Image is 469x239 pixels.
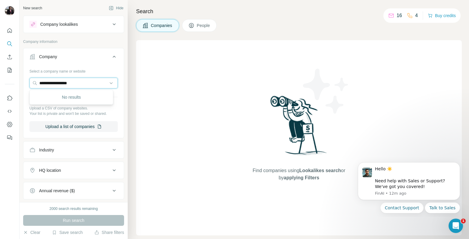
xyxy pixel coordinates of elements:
[251,167,347,181] span: Find companies using or by
[23,184,124,198] button: Annual revenue ($)
[5,106,14,117] button: Use Surfe API
[39,188,75,194] div: Annual revenue ($)
[29,66,118,74] div: Select a company name or website
[39,54,57,60] div: Company
[415,12,418,19] p: 4
[23,39,124,44] p: Company information
[5,119,14,130] button: Dashboard
[31,91,112,103] div: No results
[105,4,128,13] button: Hide
[23,143,124,157] button: Industry
[349,157,469,217] iframe: Intercom notifications message
[151,22,173,28] span: Companies
[39,147,54,153] div: Industry
[23,17,124,31] button: Company lookalikes
[461,219,466,223] span: 1
[449,219,463,233] iframe: Intercom live chat
[428,11,456,20] button: Buy credits
[5,52,14,62] button: Enrich CSV
[23,163,124,178] button: HQ location
[299,64,353,118] img: Surfe Illustration - Stars
[397,12,402,19] p: 16
[29,111,118,116] p: Your list is private and won't be saved or shared.
[39,167,61,173] div: HQ location
[29,106,118,111] p: Upload a CSV of company websites.
[52,229,83,235] button: Save search
[5,6,14,16] img: Avatar
[29,121,118,132] button: Upload a list of companies
[268,94,330,161] img: Surfe Illustration - Woman searching with binoculars
[40,21,78,27] div: Company lookalikes
[23,49,124,66] button: Company
[5,38,14,49] button: Search
[136,7,462,16] h4: Search
[197,22,211,28] span: People
[94,229,124,235] button: Share filters
[284,175,319,180] span: applying Filters
[23,229,40,235] button: Clear
[5,65,14,76] button: My lists
[299,168,341,173] span: Lookalikes search
[5,25,14,36] button: Quick start
[5,93,14,103] button: Use Surfe on LinkedIn
[23,5,42,11] div: New search
[5,132,14,143] button: Feedback
[50,206,98,211] div: 2000 search results remaining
